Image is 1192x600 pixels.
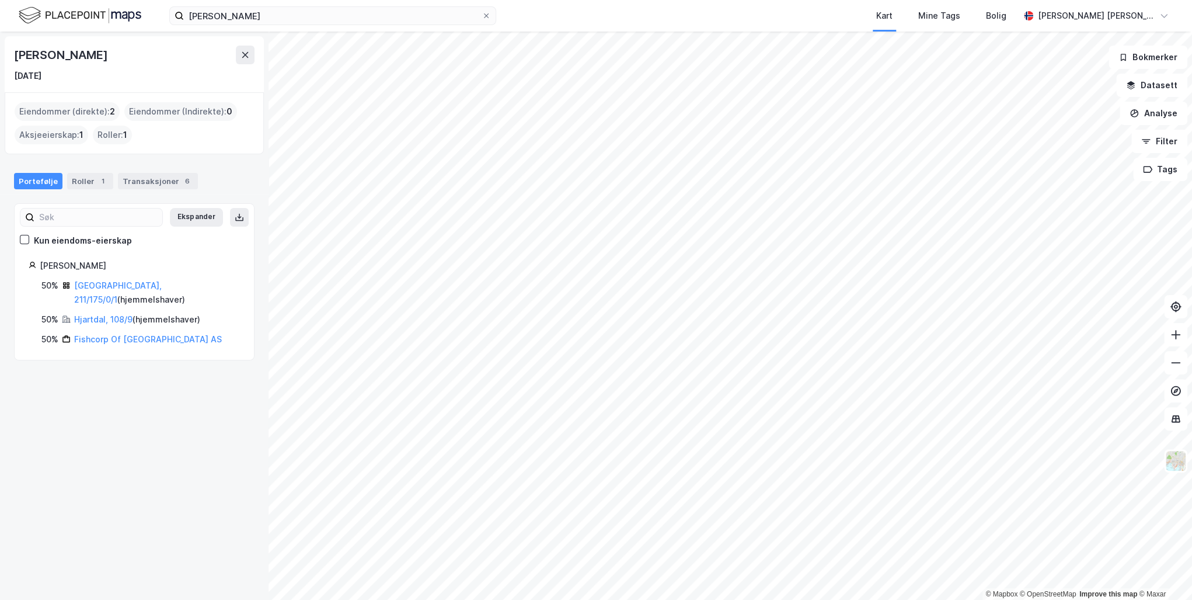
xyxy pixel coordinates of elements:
[1109,46,1187,69] button: Bokmerker
[1038,9,1155,23] div: [PERSON_NAME] [PERSON_NAME]
[41,313,58,327] div: 50%
[74,280,162,304] a: [GEOGRAPHIC_DATA], 211/175/0/1
[1131,130,1187,153] button: Filter
[1134,544,1192,600] div: Kontrollprogram for chat
[97,175,109,187] div: 1
[1165,450,1187,472] img: Z
[79,128,83,142] span: 1
[67,173,113,189] div: Roller
[41,279,58,293] div: 50%
[1120,102,1187,125] button: Analyse
[41,332,58,346] div: 50%
[170,208,223,227] button: Ekspander
[14,173,62,189] div: Portefølje
[14,69,41,83] div: [DATE]
[74,313,200,327] div: ( hjemmelshaver )
[34,234,132,248] div: Kun eiendoms-eierskap
[110,105,115,119] span: 2
[182,175,193,187] div: 6
[986,9,1006,23] div: Bolig
[918,9,960,23] div: Mine Tags
[93,126,132,144] div: Roller :
[1133,158,1187,181] button: Tags
[15,126,88,144] div: Aksjeeierskap :
[184,7,482,25] input: Søk på adresse, matrikkel, gårdeiere, leietakere eller personer
[34,209,162,226] input: Søk
[15,102,120,121] div: Eiendommer (direkte) :
[123,128,127,142] span: 1
[14,46,110,64] div: [PERSON_NAME]
[1079,590,1137,598] a: Improve this map
[74,279,240,307] div: ( hjemmelshaver )
[1116,74,1187,97] button: Datasett
[1020,590,1076,598] a: OpenStreetMap
[74,334,222,344] a: Fishcorp Of [GEOGRAPHIC_DATA] AS
[74,314,133,324] a: Hjartdal, 108/9
[876,9,893,23] div: Kart
[40,259,240,273] div: [PERSON_NAME]
[118,173,198,189] div: Transaksjoner
[985,590,1017,598] a: Mapbox
[19,5,141,26] img: logo.f888ab2527a4732fd821a326f86c7f29.svg
[124,102,237,121] div: Eiendommer (Indirekte) :
[226,105,232,119] span: 0
[1134,544,1192,600] iframe: Chat Widget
